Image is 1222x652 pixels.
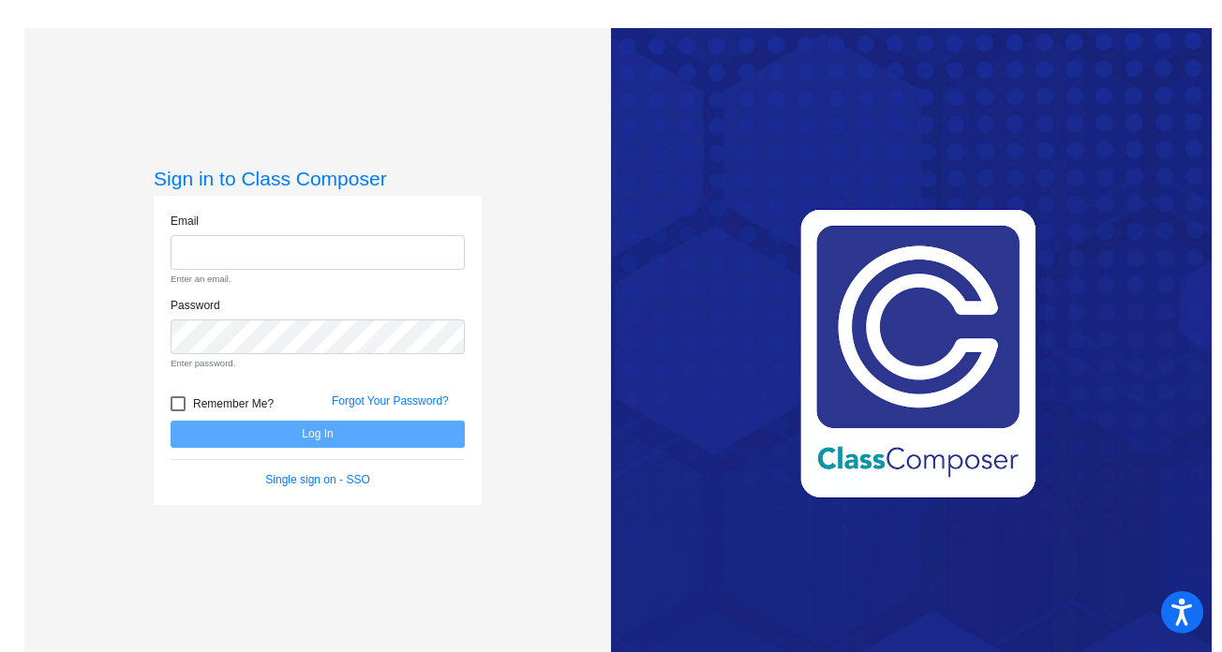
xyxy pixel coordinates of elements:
[332,394,449,407] a: Forgot Your Password?
[171,421,465,448] button: Log In
[171,213,199,230] label: Email
[265,473,369,486] a: Single sign on - SSO
[171,297,220,314] label: Password
[193,393,274,415] span: Remember Me?
[171,357,465,370] small: Enter password.
[154,167,482,190] h3: Sign in to Class Composer
[171,273,465,286] small: Enter an email.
